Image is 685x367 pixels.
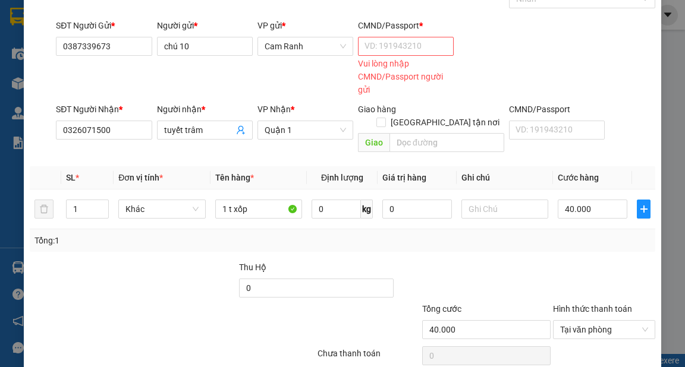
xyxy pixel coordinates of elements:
[215,200,303,219] input: VD: Bàn, Ghế
[100,56,164,71] li: (c) 2017
[157,19,253,32] div: Người gửi
[100,45,164,55] b: [DOMAIN_NAME]
[558,173,599,182] span: Cước hàng
[358,57,454,96] div: Vui lòng nhập CMND/Passport người gửi
[321,173,363,182] span: Định lượng
[56,19,152,32] div: SĐT Người Gửi
[257,19,353,32] div: VP gửi
[125,200,199,218] span: Khác
[34,234,265,247] div: Tổng: 1
[382,200,452,219] input: 0
[215,173,254,182] span: Tên hàng
[66,173,76,182] span: SL
[358,19,454,32] div: CMND/Passport
[358,105,396,114] span: Giao hàng
[560,321,648,338] span: Tại văn phòng
[358,133,389,152] span: Giao
[73,17,118,135] b: Trà Lan Viên - Gửi khách hàng
[56,103,152,116] div: SĐT Người Nhận
[239,262,266,272] span: Thu Hộ
[553,304,632,314] label: Hình thức thanh toán
[382,173,426,182] span: Giá trị hàng
[15,77,43,132] b: Trà Lan Viên
[461,200,549,219] input: Ghi Chú
[422,304,461,314] span: Tổng cước
[265,37,346,55] span: Cam Ranh
[386,116,504,129] span: [GEOGRAPHIC_DATA] tận nơi
[509,103,605,116] div: CMND/Passport
[265,121,346,139] span: Quận 1
[257,105,291,114] span: VP Nhận
[637,204,649,214] span: plus
[637,200,650,219] button: plus
[157,103,253,116] div: Người nhận
[34,200,54,219] button: delete
[129,15,158,43] img: logo.jpg
[389,133,504,152] input: Dọc đường
[236,125,246,135] span: user-add
[361,200,373,219] span: kg
[118,173,163,182] span: Đơn vị tính
[457,166,554,189] th: Ghi chú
